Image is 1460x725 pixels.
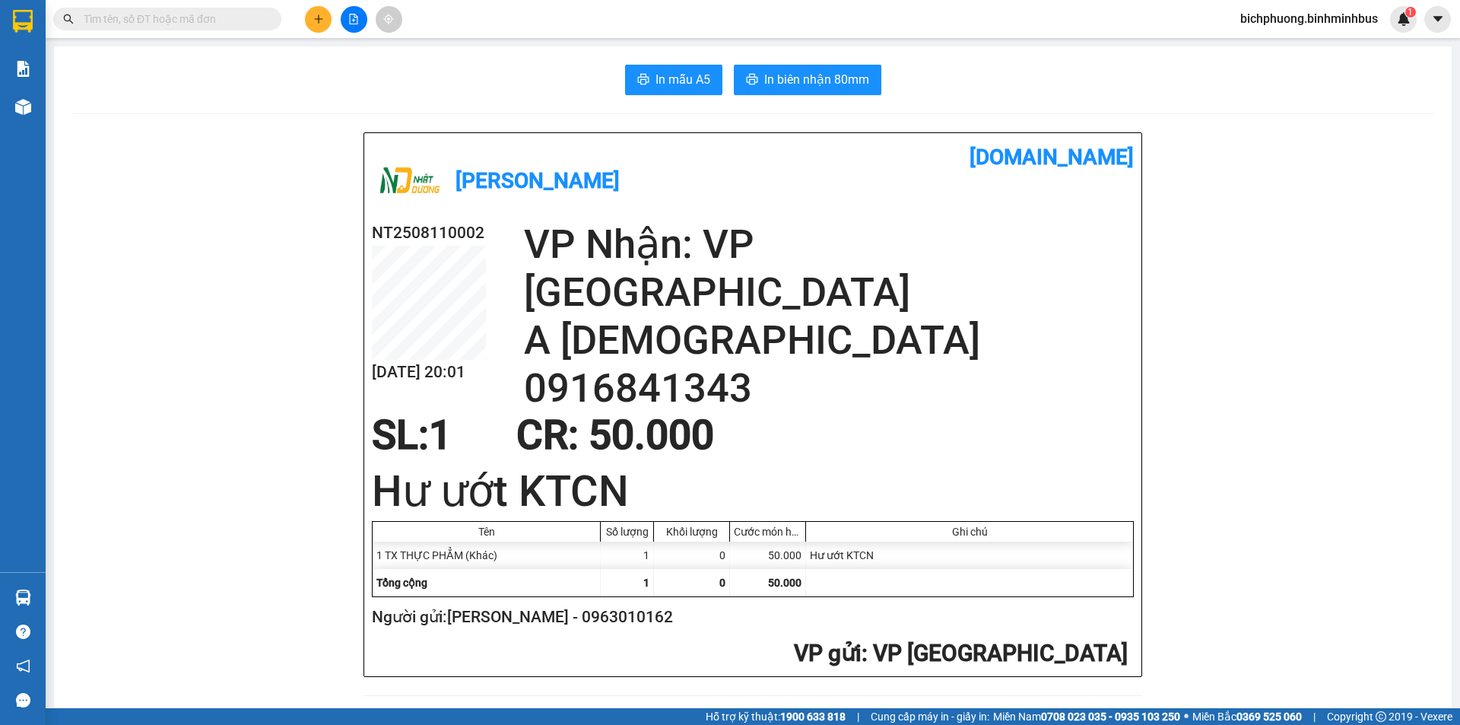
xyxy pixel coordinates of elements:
[16,693,30,708] span: message
[1228,9,1390,28] span: bichphuong.binhminhbus
[372,462,1134,521] h1: Hư ướt KTCN
[746,73,758,87] span: printer
[719,577,725,589] span: 0
[376,526,596,538] div: Tên
[372,638,1128,669] h2: : VP [GEOGRAPHIC_DATA]
[372,221,486,246] h2: NT2508110002
[625,65,722,95] button: printerIn mẫu A5
[1408,7,1413,17] span: 1
[706,708,846,725] span: Hỗ trợ kỹ thuật:
[15,590,31,606] img: warehouse-icon
[1041,711,1180,723] strong: 0708 023 035 - 0935 103 250
[63,14,74,24] span: search
[84,11,263,27] input: Tìm tên, số ĐT hoặc mã đơn
[806,542,1133,569] div: Hư ướt KTCN
[1184,714,1189,720] span: ⚪️
[1397,12,1411,26] img: icon-new-feature
[15,61,31,77] img: solution-icon
[734,65,881,95] button: printerIn biên nhận 80mm
[658,526,725,538] div: Khối lượng
[341,6,367,33] button: file-add
[1424,6,1451,33] button: caret-down
[601,542,654,569] div: 1
[429,412,452,459] span: 1
[871,708,989,725] span: Cung cấp máy in - giấy in:
[605,526,649,538] div: Số lượng
[516,412,714,459] span: CR : 50.000
[373,542,601,569] div: 1 TX THỰC PHẲM (Khác)
[764,70,869,89] span: In biên nhận 80mm
[857,708,859,725] span: |
[376,577,427,589] span: Tổng cộng
[810,526,1129,538] div: Ghi chú
[1405,7,1416,17] sup: 1
[1376,711,1386,722] span: copyright
[1192,708,1302,725] span: Miền Bắc
[372,360,486,385] h2: [DATE] 20:01
[734,526,801,538] div: Cước món hàng
[455,168,620,193] b: [PERSON_NAME]
[16,625,30,639] span: question-circle
[524,316,1134,364] h2: A [DEMOGRAPHIC_DATA]
[372,412,429,459] span: SL:
[372,605,1128,630] h2: Người gửi: [PERSON_NAME] - 0963010162
[13,10,33,33] img: logo-vxr
[372,145,448,221] img: logo.jpg
[794,640,862,666] span: VP gửi
[376,6,402,33] button: aim
[643,577,649,589] span: 1
[654,542,730,569] div: 0
[730,542,806,569] div: 50.000
[780,711,846,723] strong: 1900 633 818
[1313,708,1316,725] span: |
[1236,711,1302,723] strong: 0369 525 060
[15,99,31,115] img: warehouse-icon
[16,659,30,673] span: notification
[524,364,1134,412] h2: 0916841343
[313,14,324,24] span: plus
[305,6,332,33] button: plus
[768,577,801,589] span: 50.000
[637,73,649,87] span: printer
[383,14,394,24] span: aim
[1431,12,1445,26] span: caret-down
[993,708,1180,725] span: Miền Nam
[524,221,1134,316] h2: VP Nhận: VP [GEOGRAPHIC_DATA]
[970,145,1134,170] b: [DOMAIN_NAME]
[655,70,710,89] span: In mẫu A5
[348,14,359,24] span: file-add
